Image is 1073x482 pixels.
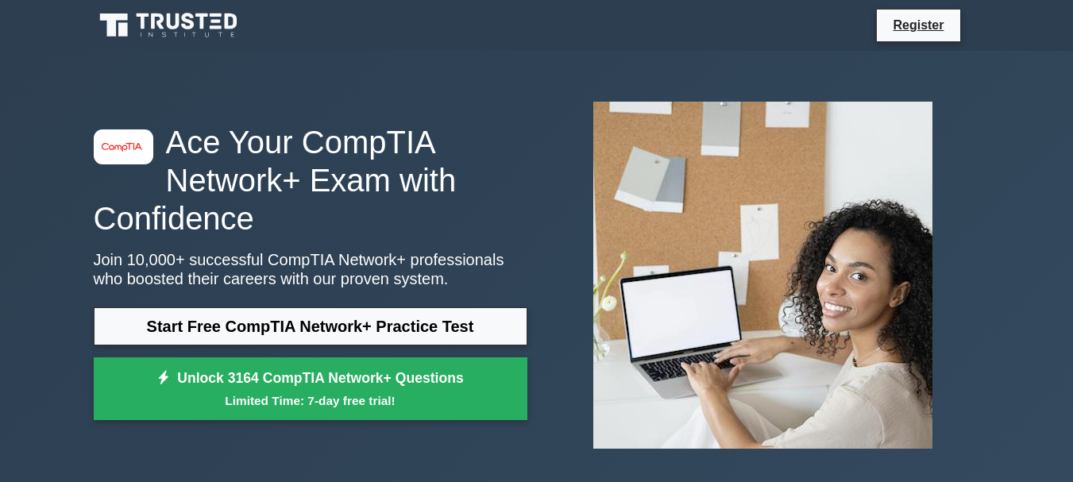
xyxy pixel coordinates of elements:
[94,250,527,288] p: Join 10,000+ successful CompTIA Network+ professionals who boosted their careers with our proven ...
[94,123,527,237] h1: Ace Your CompTIA Network+ Exam with Confidence
[94,357,527,421] a: Unlock 3164 CompTIA Network+ QuestionsLimited Time: 7-day free trial!
[883,15,953,35] a: Register
[114,391,508,410] small: Limited Time: 7-day free trial!
[94,307,527,345] a: Start Free CompTIA Network+ Practice Test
